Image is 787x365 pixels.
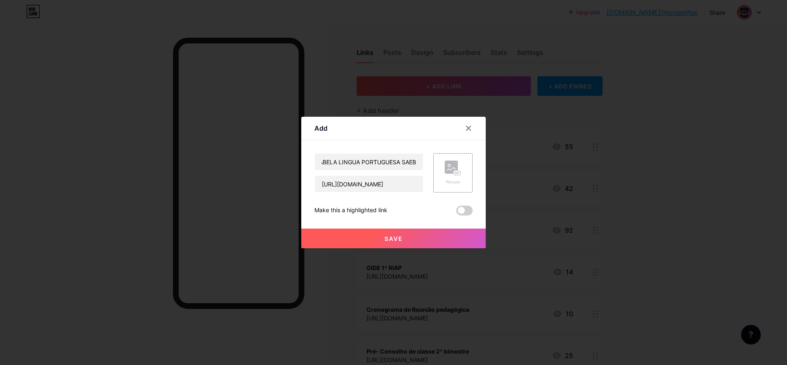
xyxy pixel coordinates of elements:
button: Save [301,229,486,248]
div: Picture [445,179,461,185]
span: Save [384,235,403,242]
input: URL [315,176,423,192]
div: Add [314,123,328,133]
input: Title [315,154,423,170]
div: Make this a highlighted link [314,206,387,215]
